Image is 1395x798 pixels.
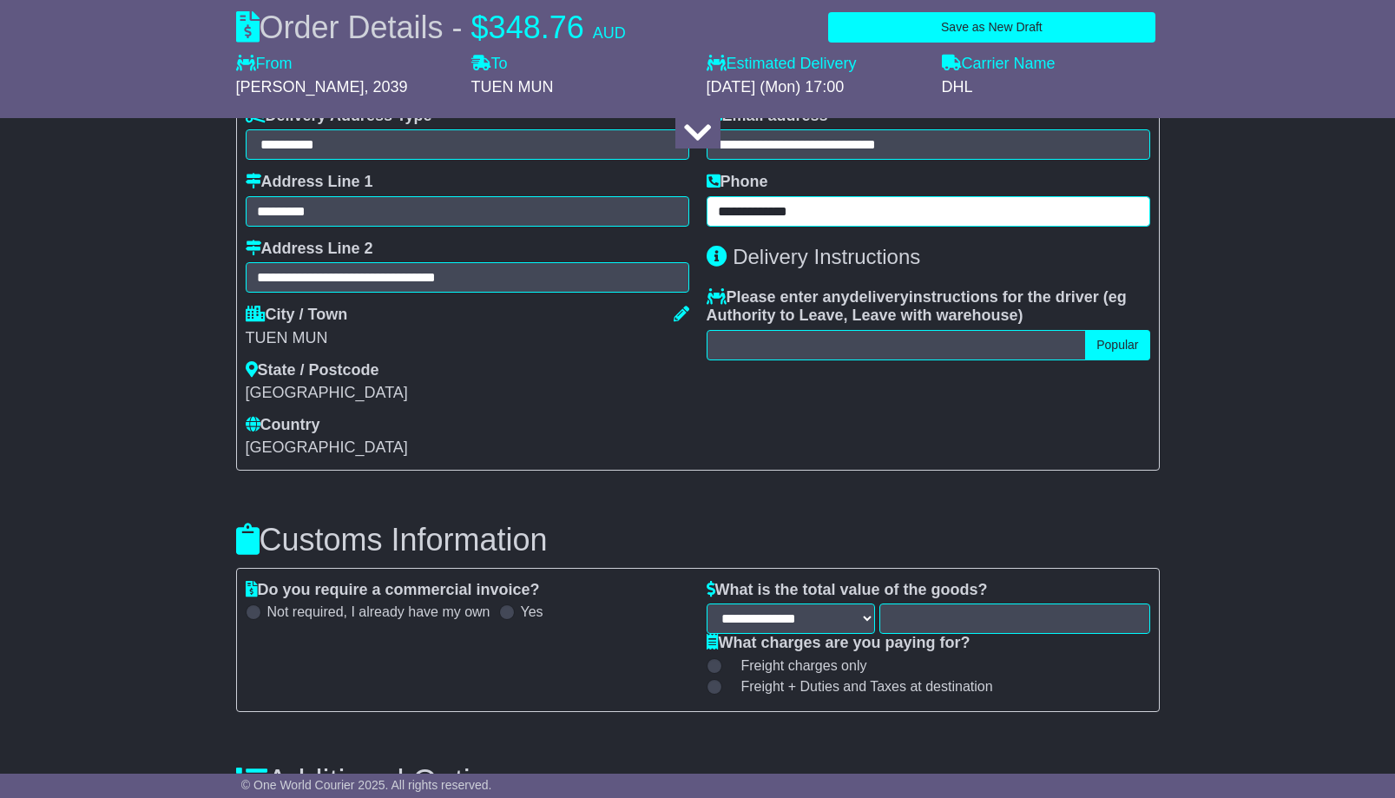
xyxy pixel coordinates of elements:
[733,245,920,268] span: Delivery Instructions
[707,55,925,74] label: Estimated Delivery
[942,55,1056,74] label: Carrier Name
[365,78,408,96] span: , 2039
[246,240,373,259] label: Address Line 2
[246,329,689,348] div: TUEN MUN
[942,78,1160,97] div: DHL
[471,10,489,45] span: $
[246,306,348,325] label: City / Town
[246,173,373,192] label: Address Line 1
[246,581,540,600] label: Do you require a commercial invoice?
[1085,330,1149,360] button: Popular
[489,10,584,45] span: 348.76
[707,581,988,600] label: What is the total value of the goods?
[707,78,925,97] div: [DATE] (Mon) 17:00
[471,55,508,74] label: To
[246,361,379,380] label: State / Postcode
[236,523,1160,557] h3: Customs Information
[850,288,909,306] span: delivery
[707,173,768,192] label: Phone
[246,439,408,456] span: [GEOGRAPHIC_DATA]
[471,78,554,96] span: TUEN MUN
[720,657,867,674] label: Freight charges only
[741,678,993,695] span: Freight + Duties and Taxes at destination
[707,288,1150,326] label: Please enter any instructions for the driver ( )
[828,12,1155,43] button: Save as New Draft
[707,634,971,653] label: What charges are you paying for?
[267,603,490,620] label: Not required, I already have my own
[236,9,626,46] div: Order Details -
[707,288,1127,325] span: eg Authority to Leave, Leave with warehouse
[241,778,492,792] span: © One World Courier 2025. All rights reserved.
[246,384,465,403] div: [GEOGRAPHIC_DATA]
[593,24,626,42] span: AUD
[236,78,365,96] span: [PERSON_NAME]
[521,603,543,620] label: Yes
[246,416,320,435] label: Country
[236,55,293,74] label: From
